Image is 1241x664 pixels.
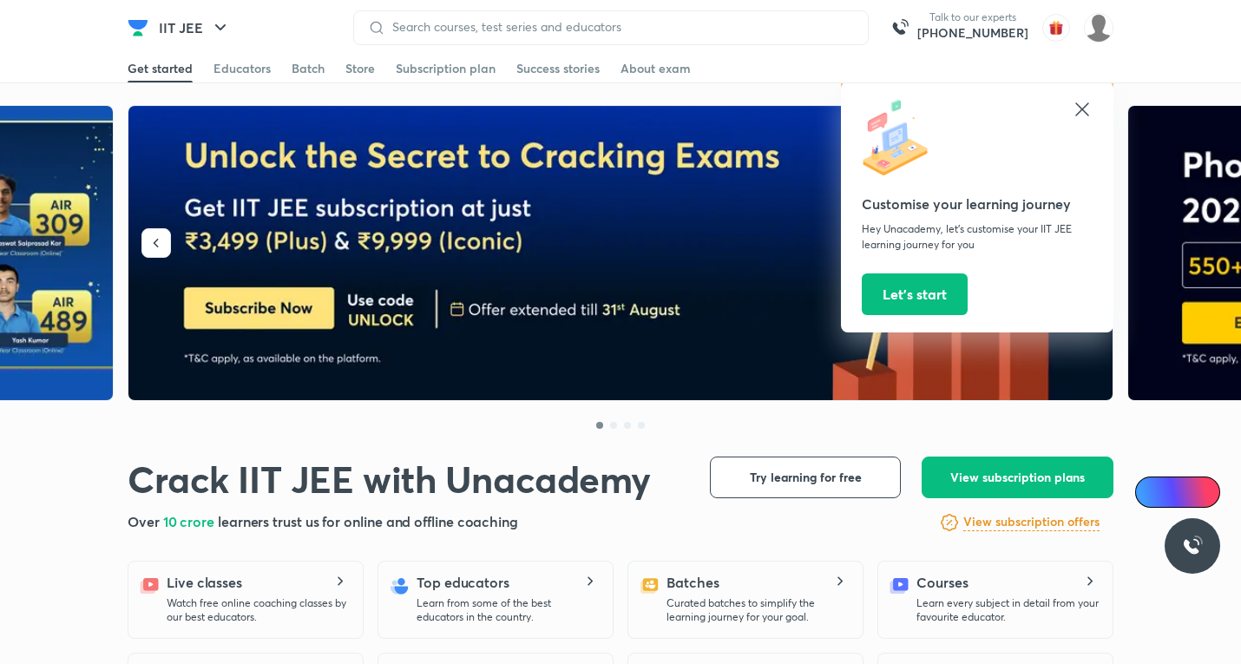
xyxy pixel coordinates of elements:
h5: Live classes [167,572,242,593]
img: icon [862,99,940,177]
p: Learn every subject in detail from your favourite educator. [916,596,1099,624]
img: ttu [1182,536,1203,556]
span: 10 crore [163,512,218,530]
a: View subscription offers [963,512,1100,533]
input: Search courses, test series and educators [385,20,854,34]
a: Store [345,55,375,82]
span: learners trust us for online and offline coaching [218,512,518,530]
p: Curated batches to simplify the learning journey for your goal. [666,596,849,624]
button: View subscription plans [922,457,1113,498]
img: Unacademy Jodhpur [1084,13,1113,43]
p: Talk to our experts [917,10,1028,24]
a: About exam [620,55,691,82]
a: Batch [292,55,325,82]
div: Batch [292,60,325,77]
h6: View subscription offers [963,513,1100,531]
img: Company Logo [128,17,148,38]
h5: Batches [666,572,719,593]
div: Success stories [516,60,600,77]
span: Ai Doubts [1164,485,1210,499]
div: Subscription plan [396,60,496,77]
a: [PHONE_NUMBER] [917,24,1028,42]
button: Let’s start [862,273,968,315]
h5: Customise your learning journey [862,194,1093,214]
div: Get started [128,60,193,77]
p: Hey Unacademy, let’s customise your IIT JEE learning journey for you [862,221,1093,253]
a: Subscription plan [396,55,496,82]
div: Store [345,60,375,77]
h5: Top educators [417,572,509,593]
h5: Courses [916,572,968,593]
div: Educators [213,60,271,77]
img: call-us [883,10,917,45]
button: IIT JEE [148,10,241,45]
div: About exam [620,60,691,77]
img: Icon [1146,485,1159,499]
span: Try learning for free [750,469,862,486]
img: avatar [1042,14,1070,42]
a: Ai Doubts [1135,477,1220,508]
a: Educators [213,55,271,82]
a: Success stories [516,55,600,82]
p: Watch free online coaching classes by our best educators. [167,596,349,624]
p: Learn from some of the best educators in the country. [417,596,599,624]
h1: Crack IIT JEE with Unacademy [128,457,651,501]
span: View subscription plans [950,469,1085,486]
span: Over [128,512,163,530]
button: Try learning for free [710,457,901,498]
a: Get started [128,55,193,82]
